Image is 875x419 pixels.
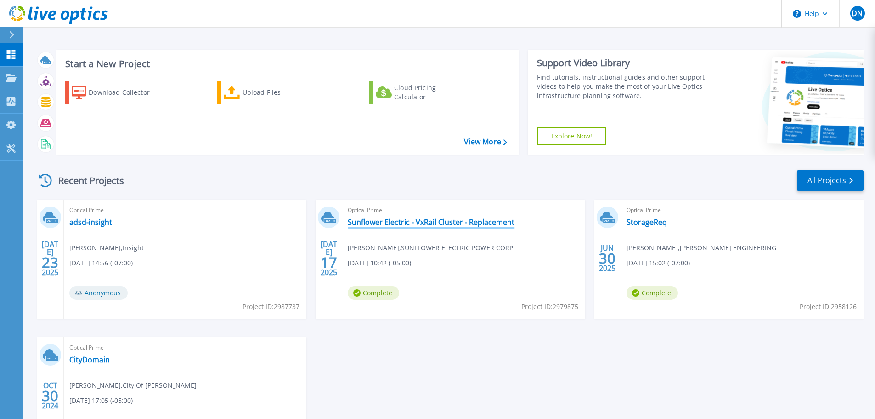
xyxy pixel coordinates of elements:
span: [PERSON_NAME] , SUNFLOWER ELECTRIC POWER CORP [348,243,513,253]
span: Complete [627,286,678,300]
a: Sunflower Electric - VxRail Cluster - Replacement [348,218,514,227]
div: Find tutorials, instructional guides and other support videos to help you make the most of your L... [537,73,708,100]
span: Project ID: 2987737 [243,302,299,312]
div: JUN 2025 [598,241,616,275]
a: CityDomain [69,355,110,364]
h3: Start a New Project [65,59,507,69]
span: Optical Prime [69,205,301,215]
a: Upload Files [217,81,320,104]
span: [DATE] 10:42 (-05:00) [348,258,411,268]
span: DN [852,10,863,17]
span: Complete [348,286,399,300]
a: All Projects [797,170,864,191]
span: Project ID: 2958126 [800,302,857,312]
span: Optical Prime [627,205,858,215]
div: [DATE] 2025 [320,241,338,275]
span: 30 [42,392,58,400]
a: StorageReq [627,218,667,227]
a: adsd-insight [69,218,112,227]
span: [DATE] 14:56 (-07:00) [69,258,133,268]
a: Download Collector [65,81,168,104]
div: Cloud Pricing Calculator [394,83,468,102]
span: [DATE] 15:02 (-07:00) [627,258,690,268]
span: Project ID: 2979875 [521,302,578,312]
div: OCT 2024 [41,379,59,413]
span: [PERSON_NAME] , City Of [PERSON_NAME] [69,380,197,390]
a: Cloud Pricing Calculator [369,81,472,104]
span: [DATE] 17:05 (-05:00) [69,396,133,406]
span: [PERSON_NAME] , [PERSON_NAME] ENGINEERING [627,243,776,253]
span: Optical Prime [69,343,301,353]
div: Upload Files [243,83,316,102]
a: View More [464,138,507,146]
div: [DATE] 2025 [41,241,59,275]
div: Support Video Library [537,57,708,69]
span: [PERSON_NAME] , Insight [69,243,144,253]
span: 23 [42,258,58,266]
div: Recent Projects [35,169,136,192]
span: 30 [599,254,615,262]
span: Anonymous [69,286,128,300]
span: 17 [321,258,337,266]
span: Optical Prime [348,205,579,215]
div: Download Collector [89,83,162,102]
a: Explore Now! [537,127,607,145]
